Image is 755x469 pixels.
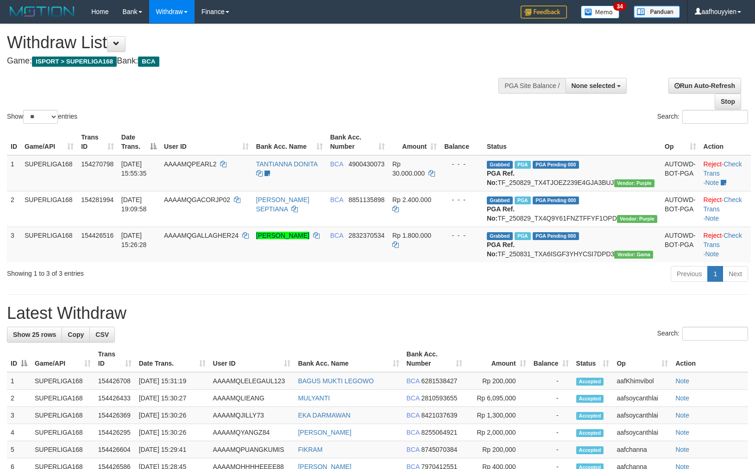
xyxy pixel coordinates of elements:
[483,155,661,191] td: TF_250829_TX4TJOEZ239E4GJA3BUJ
[31,390,94,407] td: SUPERLIGA168
[21,227,77,262] td: SUPERLIGA168
[81,196,113,203] span: 154281994
[533,232,579,240] span: PGA Pending
[573,346,613,372] th: Status: activate to sort column ascending
[209,441,295,458] td: AAAAMQPUANGKUMIS
[581,6,620,19] img: Button%20Memo.svg
[715,94,741,109] a: Stop
[7,390,31,407] td: 2
[81,232,113,239] span: 154426516
[707,266,723,282] a: 1
[7,327,62,342] a: Show 25 rows
[700,191,751,227] td: · ·
[392,160,425,177] span: Rp 30.000.000
[407,446,420,453] span: BCA
[94,424,135,441] td: 154426295
[164,232,239,239] span: AAAAMQGALLAGHER24
[613,441,672,458] td: aafchanna
[704,232,742,248] a: Check Trans
[407,412,420,419] span: BCA
[7,407,31,424] td: 3
[94,390,135,407] td: 154426433
[7,424,31,441] td: 4
[682,110,748,124] input: Search:
[657,327,748,341] label: Search:
[682,327,748,341] input: Search:
[533,161,579,169] span: PGA Pending
[498,78,565,94] div: PGA Site Balance /
[483,129,661,155] th: Status
[7,346,31,372] th: ID: activate to sort column descending
[440,129,483,155] th: Balance
[466,390,530,407] td: Rp 6,095,000
[704,160,722,168] a: Reject
[407,429,420,436] span: BCA
[7,441,31,458] td: 5
[613,390,672,407] td: aafsoycanthlai
[617,215,657,223] span: Vendor URL: https://trx4.1velocity.biz
[7,5,77,19] img: MOTION_logo.png
[487,196,513,204] span: Grabbed
[7,110,77,124] label: Show entries
[515,161,531,169] span: Marked by aafmaleo
[675,412,689,419] a: Note
[160,129,252,155] th: User ID: activate to sort column ascending
[392,232,431,239] span: Rp 1.800.000
[421,446,457,453] span: Copy 8745070384 to clipboard
[330,232,343,239] span: BCA
[252,129,327,155] th: Bank Acc. Name: activate to sort column ascending
[31,372,94,390] td: SUPERLIGA168
[121,196,147,213] span: [DATE] 19:09:58
[466,372,530,390] td: Rp 200,000
[7,265,308,278] div: Showing 1 to 3 of 3 entries
[121,160,147,177] span: [DATE] 15:55:35
[31,346,94,372] th: Game/API: activate to sort column ascending
[444,159,479,169] div: - - -
[705,179,719,186] a: Note
[515,232,531,240] span: Marked by aafsoycanthlai
[298,446,322,453] a: FIKRAM
[135,441,209,458] td: [DATE] 15:29:41
[672,346,748,372] th: Action
[209,372,295,390] td: AAAAMQLELEGAUL123
[614,251,653,259] span: Vendor URL: https://trx31.1velocity.biz
[94,441,135,458] td: 154426604
[164,196,230,203] span: AAAAMQGACORJP02
[704,196,722,203] a: Reject
[138,57,159,67] span: BCA
[94,346,135,372] th: Trans ID: activate to sort column ascending
[62,327,90,342] a: Copy
[576,412,604,420] span: Accepted
[675,446,689,453] a: Note
[7,372,31,390] td: 1
[515,196,531,204] span: Marked by aafnonsreyleab
[21,129,77,155] th: Game/API: activate to sort column ascending
[487,241,515,258] b: PGA Ref. No:
[661,129,699,155] th: Op: activate to sort column ascending
[298,394,330,402] a: MULYANTI
[521,6,567,19] img: Feedback.jpg
[31,441,94,458] td: SUPERLIGA168
[121,232,147,248] span: [DATE] 15:26:28
[576,378,604,386] span: Accepted
[348,196,384,203] span: Copy 8851135898 to clipboard
[487,232,513,240] span: Grabbed
[164,160,217,168] span: AAAAMQPEARL2
[330,160,343,168] span: BCA
[135,390,209,407] td: [DATE] 15:30:27
[700,129,751,155] th: Action
[209,346,295,372] th: User ID: activate to sort column ascending
[403,346,466,372] th: Bank Acc. Number: activate to sort column ascending
[7,304,748,323] h1: Latest Withdraw
[704,232,722,239] a: Reject
[298,377,373,385] a: BAGUS MUKTI LEGOWO
[77,129,118,155] th: Trans ID: activate to sort column ascending
[566,78,627,94] button: None selected
[613,346,672,372] th: Op: activate to sort column ascending
[407,377,420,385] span: BCA
[444,231,479,240] div: - - -
[118,129,160,155] th: Date Trans.: activate to sort column descending
[466,407,530,424] td: Rp 1,300,000
[530,390,573,407] td: -
[613,2,626,11] span: 34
